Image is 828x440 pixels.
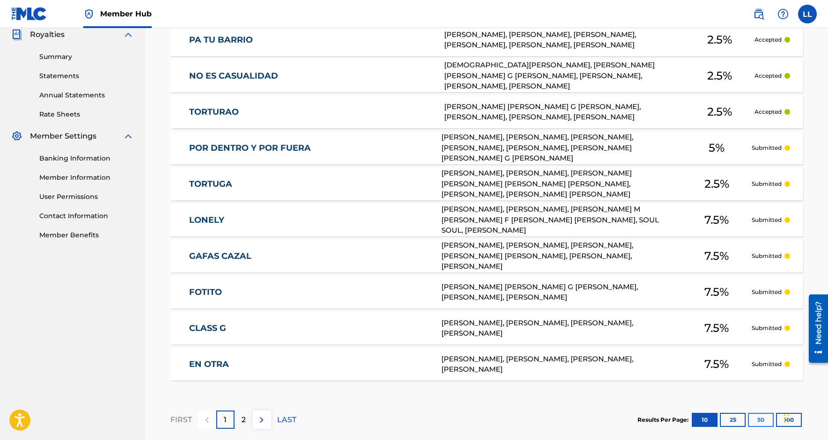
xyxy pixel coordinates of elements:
button: 50 [748,413,774,427]
p: FIRST [170,414,192,425]
a: Statements [39,71,134,81]
a: Contact Information [39,211,134,221]
span: 7.5 % [704,284,729,301]
span: 2.5 % [707,31,732,48]
div: [PERSON_NAME], [PERSON_NAME], [PERSON_NAME], [PERSON_NAME], [PERSON_NAME], [PERSON_NAME] [444,29,685,51]
p: Submitted [752,288,782,296]
div: [PERSON_NAME], [PERSON_NAME], [PERSON_NAME], [PERSON_NAME], [PERSON_NAME], [PERSON_NAME] [PERSON_... [441,132,682,164]
button: 25 [720,413,746,427]
a: GAFAS CAZAL [189,251,429,262]
img: expand [123,131,134,142]
p: 2 [242,414,246,425]
a: Public Search [749,5,768,23]
p: Submitted [752,144,782,152]
div: User Menu [798,5,817,23]
span: 7.5 % [704,248,729,264]
p: LAST [277,414,296,425]
p: Accepted [755,108,782,116]
div: Widget de chat [781,395,828,440]
button: 10 [692,413,718,427]
iframe: Chat Widget [781,395,828,440]
a: PA TU BARRIO [189,35,432,45]
a: TORTURAO [189,107,432,117]
span: Member Settings [30,131,96,142]
a: Summary [39,52,134,62]
img: Member Settings [11,131,22,142]
a: LONELY [189,215,429,226]
img: Top Rightsholder [83,8,95,20]
p: Submitted [752,180,782,188]
p: Submitted [752,252,782,260]
span: 5 % [709,139,725,156]
div: [PERSON_NAME] [PERSON_NAME] G [PERSON_NAME], [PERSON_NAME], [PERSON_NAME], [PERSON_NAME] [444,102,685,123]
div: [DEMOGRAPHIC_DATA][PERSON_NAME], [PERSON_NAME] [PERSON_NAME] G [PERSON_NAME], [PERSON_NAME], [PER... [444,60,685,92]
a: TORTUGA [189,179,429,190]
img: Royalties [11,29,22,40]
a: Annual Statements [39,90,134,100]
span: Member Hub [100,8,152,19]
img: expand [123,29,134,40]
button: 100 [776,413,802,427]
img: right [256,414,267,425]
span: 2.5 % [707,103,732,120]
img: help [777,8,789,20]
iframe: Resource Center [802,290,828,367]
a: Member Benefits [39,230,134,240]
div: Help [774,5,792,23]
a: POR DENTRO Y POR FUERA [189,143,429,154]
div: [PERSON_NAME], [PERSON_NAME], [PERSON_NAME] [PERSON_NAME] [PERSON_NAME] [PERSON_NAME], [PERSON_NA... [441,168,682,200]
span: 2.5 % [704,176,729,192]
a: User Permissions [39,192,134,202]
a: FOTITO [189,287,429,298]
img: search [753,8,764,20]
p: Results Per Page: [637,416,691,424]
span: 7.5 % [704,356,729,373]
a: CLASS G [189,323,429,334]
div: [PERSON_NAME] [PERSON_NAME] G [PERSON_NAME], [PERSON_NAME], [PERSON_NAME] [441,282,682,303]
span: Royalties [30,29,65,40]
p: Submitted [752,324,782,332]
a: Rate Sheets [39,110,134,119]
p: Submitted [752,360,782,368]
div: [PERSON_NAME], [PERSON_NAME], [PERSON_NAME], [PERSON_NAME] [PERSON_NAME], [PERSON_NAME], [PERSON_... [441,240,682,272]
div: [PERSON_NAME], [PERSON_NAME], [PERSON_NAME] M [PERSON_NAME] F [PERSON_NAME] [PERSON_NAME], SOUL S... [441,204,682,236]
p: Accepted [755,72,782,80]
div: [PERSON_NAME], [PERSON_NAME], [PERSON_NAME], [PERSON_NAME] [441,354,682,375]
p: 1 [224,414,227,425]
p: Accepted [755,36,782,44]
p: Submitted [752,216,782,224]
a: Banking Information [39,154,134,163]
span: 7.5 % [704,320,729,337]
div: [PERSON_NAME], [PERSON_NAME], [PERSON_NAME], [PERSON_NAME] [441,318,682,339]
div: Arrastrar [784,404,790,433]
a: EN OTRA [189,359,429,370]
span: 2.5 % [707,67,732,84]
img: MLC Logo [11,7,47,21]
span: 7.5 % [704,212,729,228]
a: NO ES CASUALIDAD [189,71,432,81]
a: Member Information [39,173,134,183]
